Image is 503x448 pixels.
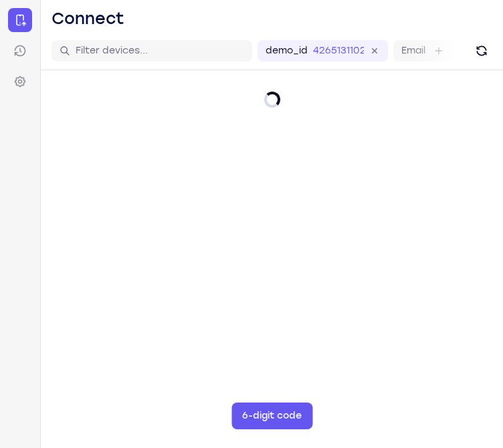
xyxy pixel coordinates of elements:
label: Email [401,44,425,58]
a: Sessions [8,39,32,63]
a: Connect [8,8,32,32]
label: demo_id [266,44,308,58]
h1: Connect [52,8,124,29]
button: Refresh [471,40,492,62]
button: 6-digit code [231,403,312,429]
a: Settings [8,70,32,94]
input: Filter devices... [76,44,244,58]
